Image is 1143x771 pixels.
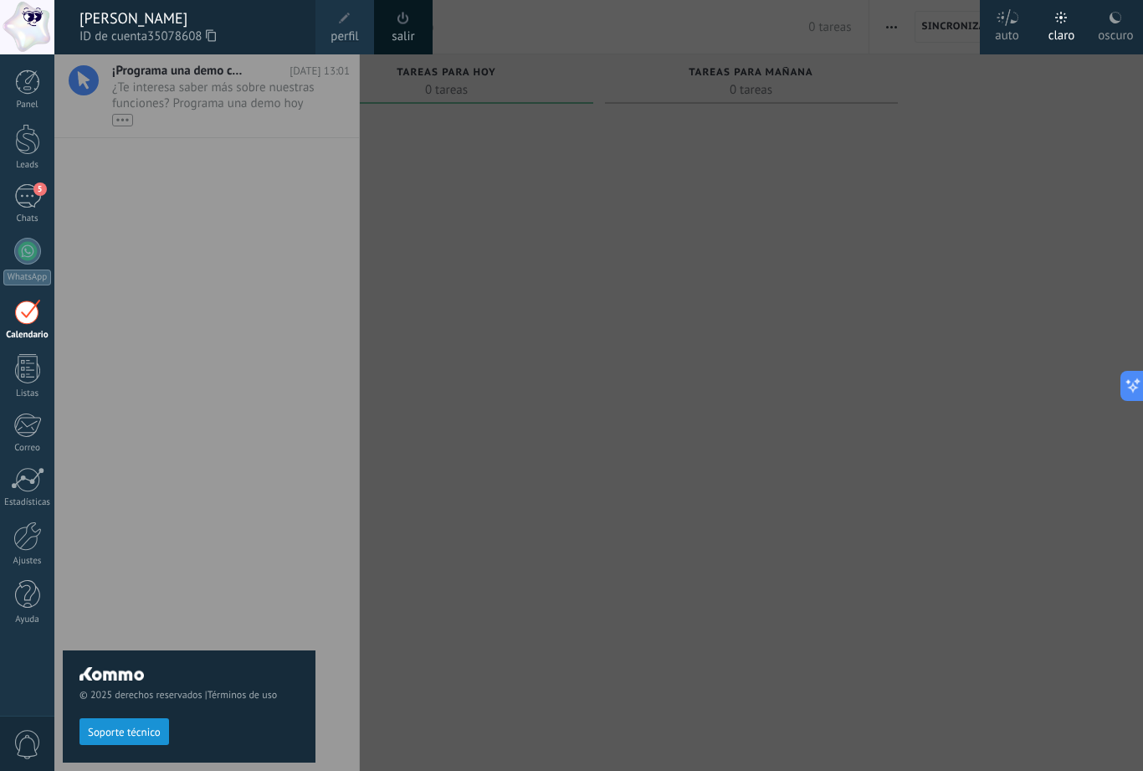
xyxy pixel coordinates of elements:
span: 5 [33,182,47,196]
div: WhatsApp [3,270,51,285]
div: Correo [3,443,52,454]
div: Ayuda [3,614,52,625]
div: Panel [3,100,52,111]
div: Ajustes [3,556,52,567]
a: Soporte técnico [79,725,169,738]
div: Estadísticas [3,497,52,508]
div: claro [1048,11,1075,54]
a: Términos de uso [208,689,277,702]
div: Listas [3,388,52,399]
span: ID de cuenta [79,28,299,46]
div: auto [995,11,1019,54]
div: Chats [3,213,52,224]
span: 35078608 [147,28,216,46]
div: Leads [3,160,52,171]
div: [PERSON_NAME] [79,9,299,28]
div: oscuro [1098,11,1133,54]
button: Soporte técnico [79,718,169,745]
span: perfil [331,28,358,46]
div: Calendario [3,330,52,341]
span: © 2025 derechos reservados | [79,689,299,702]
span: Soporte técnico [88,727,161,738]
a: salir [392,28,414,46]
